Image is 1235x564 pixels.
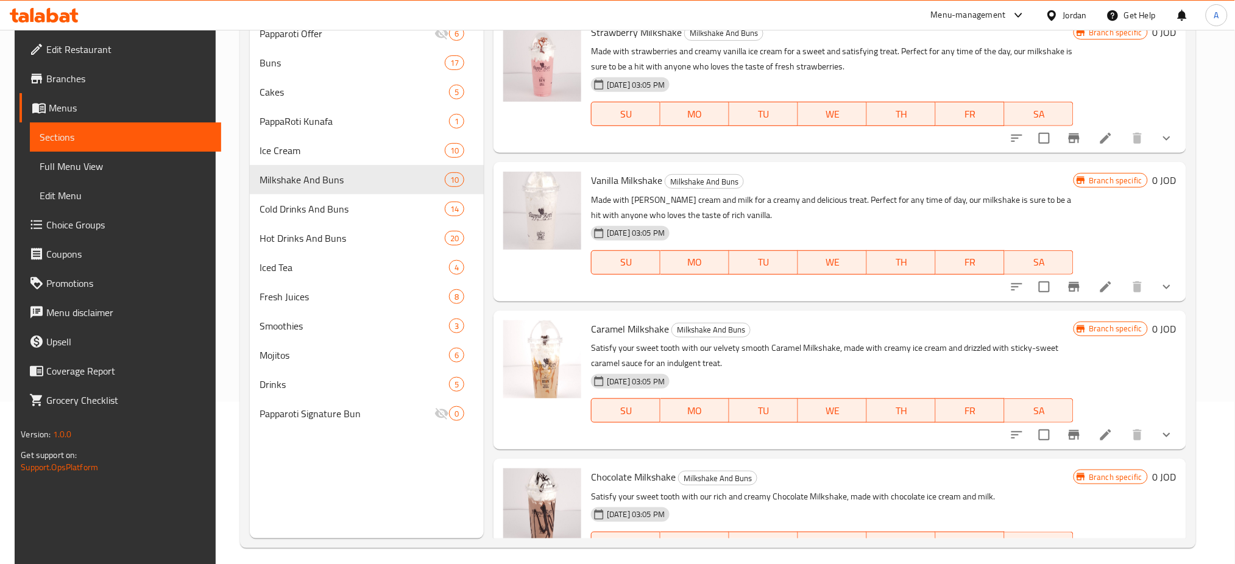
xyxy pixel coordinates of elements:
[250,399,484,428] div: Papparoti Signature Bun0
[40,188,211,203] span: Edit Menu
[46,217,211,232] span: Choice Groups
[19,93,221,122] a: Menus
[30,122,221,152] a: Sections
[596,402,656,420] span: SU
[250,224,484,253] div: Hot Drinks And Buns20
[260,377,449,392] span: Drinks
[1214,9,1219,22] span: A
[734,105,793,123] span: TU
[260,114,449,129] span: PappaRoti Kunafa
[591,489,1074,504] p: Satisfy your sweet tooth with our rich and creamy Chocolate Milkshake, made with chocolate ice cr...
[46,276,211,291] span: Promotions
[449,319,464,333] div: items
[665,402,724,420] span: MO
[445,174,464,186] span: 10
[591,192,1074,223] p: Made with [PERSON_NAME] cream and milk for a creamy and delicious treat. Perfect for any time of ...
[449,85,464,99] div: items
[1010,402,1069,420] span: SA
[1032,422,1057,448] span: Select to update
[872,253,931,271] span: TH
[260,55,445,70] span: Buns
[445,143,464,158] div: items
[1152,420,1181,449] button: show more
[602,509,670,520] span: [DATE] 03:05 PM
[941,105,1000,123] span: FR
[591,102,660,126] button: SU
[250,340,484,370] div: Mojitos6
[729,250,798,275] button: TU
[602,227,670,239] span: [DATE] 03:05 PM
[591,171,662,189] span: Vanilla Milkshake
[30,181,221,210] a: Edit Menu
[260,289,449,304] span: Fresh Juices
[803,105,862,123] span: WE
[445,203,464,215] span: 14
[872,105,931,123] span: TH
[40,159,211,174] span: Full Menu View
[450,86,464,98] span: 5
[591,340,1074,371] p: Satisfy your sweet tooth with our velvety smooth Caramel Milkshake, made with creamy ice cream an...
[450,116,464,127] span: 1
[449,377,464,392] div: items
[260,85,449,99] span: Cakes
[19,239,221,269] a: Coupons
[867,102,936,126] button: TH
[250,77,484,107] div: Cakes5
[445,202,464,216] div: items
[867,398,936,423] button: TH
[729,398,798,423] button: TU
[596,253,656,271] span: SU
[678,471,757,485] div: Milkshake And Buns
[1123,420,1152,449] button: delete
[1060,420,1089,449] button: Branch-specific-item
[1010,253,1069,271] span: SA
[503,24,581,102] img: Strawberry Milkshake
[260,26,434,41] span: Papparoti Offer
[867,250,936,275] button: TH
[445,145,464,157] span: 10
[591,468,676,486] span: Chocolate Milkshake
[1099,428,1113,442] a: Edit menu item
[671,323,751,337] div: Milkshake And Buns
[46,393,211,407] span: Grocery Checklist
[1153,468,1177,485] h6: 0 JOD
[1005,250,1074,275] button: SA
[260,348,449,362] span: Mojitos
[19,298,221,327] a: Menu disclaimer
[941,535,1000,552] span: FR
[1002,272,1032,301] button: sort-choices
[591,250,660,275] button: SU
[596,105,656,123] span: SU
[936,532,1005,556] button: FR
[729,102,798,126] button: TU
[450,408,464,420] span: 0
[803,402,862,420] span: WE
[1153,172,1177,189] h6: 0 JOD
[449,289,464,304] div: items
[591,532,660,556] button: SU
[1084,175,1147,186] span: Branch specific
[1153,320,1177,337] h6: 0 JOD
[665,105,724,123] span: MO
[936,398,1005,423] button: FR
[46,71,211,86] span: Branches
[260,406,434,421] div: Papparoti Signature Bun
[803,253,862,271] span: WE
[503,468,581,546] img: Chocolate Milkshake
[679,471,757,485] span: Milkshake And Buns
[1005,398,1074,423] button: SA
[250,14,484,433] nav: Menu sections
[591,44,1074,74] p: Made with strawberries and creamy vanilla ice cream for a sweet and satisfying treat. Perfect for...
[19,356,221,386] a: Coverage Report
[798,102,867,126] button: WE
[1084,471,1147,483] span: Branch specific
[19,210,221,239] a: Choice Groups
[684,26,763,41] div: Milkshake And Buns
[49,100,211,115] span: Menus
[591,320,669,338] span: Caramel Milkshake
[665,253,724,271] span: MO
[445,55,464,70] div: items
[1153,24,1177,41] h6: 0 JOD
[449,406,464,421] div: items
